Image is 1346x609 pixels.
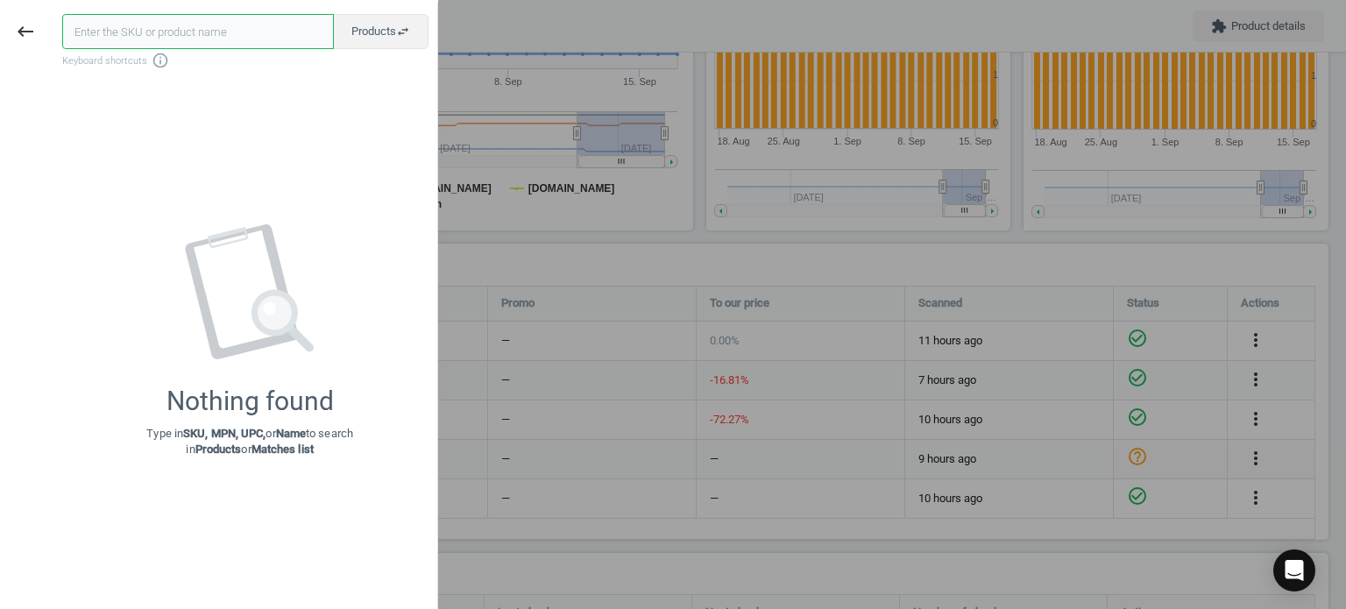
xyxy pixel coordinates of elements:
button: keyboard_backspace [5,11,46,53]
i: info_outline [152,52,169,69]
div: Open Intercom Messenger [1273,549,1315,591]
strong: Products [195,443,242,456]
input: Enter the SKU or product name [62,14,334,49]
strong: Matches list [251,443,314,456]
p: Type in or to search in or [146,426,353,457]
i: swap_horiz [396,25,410,39]
i: keyboard_backspace [15,21,36,42]
strong: Name [276,427,306,440]
strong: SKU, MPN, UPC, [183,427,266,440]
button: Productsswap_horiz [333,14,429,49]
span: Keyboard shortcuts [62,52,429,69]
div: Nothing found [166,386,334,417]
span: Products [351,24,410,39]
